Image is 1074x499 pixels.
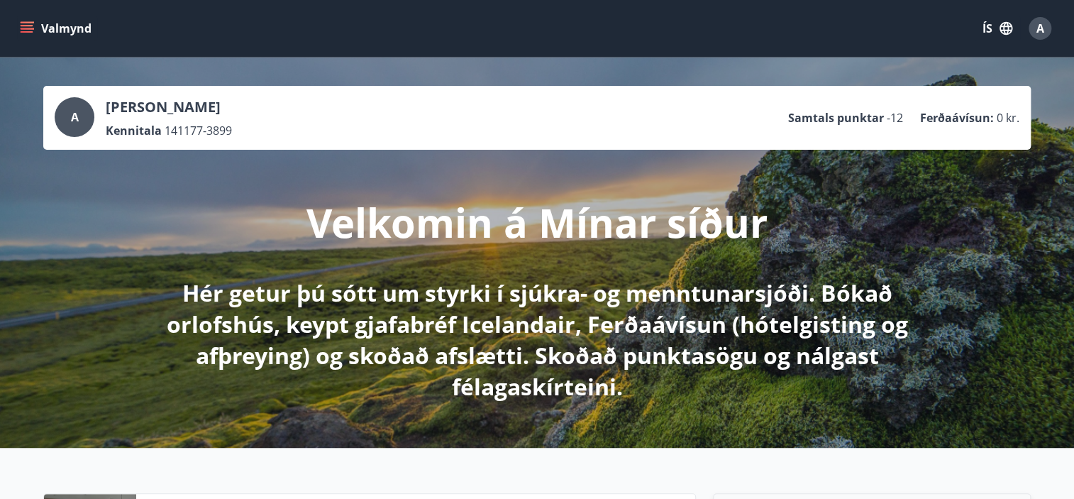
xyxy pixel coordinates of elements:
[1036,21,1044,36] span: A
[1023,11,1057,45] button: A
[920,110,994,126] p: Ferðaávísun :
[887,110,903,126] span: -12
[106,97,232,117] p: [PERSON_NAME]
[71,109,79,125] span: A
[306,195,768,249] p: Velkomin á Mínar síður
[162,278,912,402] p: Hér getur þú sótt um styrki í sjúkra- og menntunarsjóði. Bókað orlofshús, keypt gjafabréf Iceland...
[17,16,97,41] button: menu
[106,123,162,138] p: Kennitala
[997,110,1019,126] span: 0 kr.
[788,110,884,126] p: Samtals punktar
[165,123,232,138] span: 141177-3899
[975,16,1020,41] button: ÍS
